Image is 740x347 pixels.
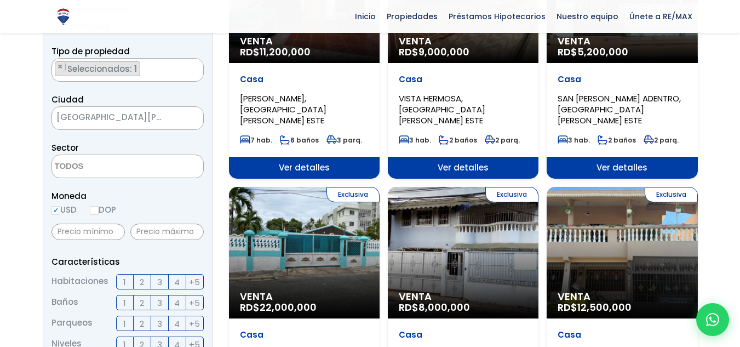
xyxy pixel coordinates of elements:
span: SANTO DOMINGO ESTE [51,106,204,130]
span: 3 parq. [326,135,362,145]
button: Remove item [55,62,66,72]
span: +5 [189,296,200,310]
span: 3 [157,317,162,331]
p: Casa [399,329,527,340]
button: Remove all items [176,110,192,127]
span: 4 [174,296,180,310]
span: RD$ [558,45,628,59]
span: 2 baños [598,135,636,145]
span: Venta [240,36,369,47]
input: DOP [90,206,99,215]
span: Ver detalles [388,157,538,179]
span: 1 [123,275,126,289]
p: Casa [240,329,369,340]
span: 3 [157,275,162,289]
p: Características [51,255,204,269]
span: 22,000,000 [260,300,317,314]
span: 2 parq. [644,135,679,145]
span: 1 [123,317,126,331]
img: Logo de REMAX [54,7,73,26]
button: Remove all items [191,61,198,72]
span: 6 baños [280,135,319,145]
span: Venta [558,291,686,302]
span: 3 hab. [399,135,431,145]
span: 2 parq. [485,135,520,145]
label: DOP [90,203,116,217]
span: Habitaciones [51,274,108,289]
span: 4 [174,317,180,331]
textarea: Search [52,59,58,82]
textarea: Search [52,155,158,179]
span: 5,200,000 [577,45,628,59]
span: Venta [240,291,369,302]
input: Precio mínimo [51,224,125,240]
span: Tipo de propiedad [51,45,130,57]
span: Venta [399,291,527,302]
p: Casa [240,74,369,85]
li: CASA [55,61,140,76]
span: 2 [140,296,144,310]
span: Seleccionados: 1 [66,63,140,75]
span: 8,000,000 [418,300,470,314]
span: 1 [123,296,126,310]
span: 12,500,000 [577,300,632,314]
span: × [58,62,63,72]
span: Venta [399,36,527,47]
span: +5 [189,275,200,289]
span: Moneda [51,189,204,203]
span: 11,200,000 [260,45,311,59]
p: Casa [558,74,686,85]
span: Únete a RE/MAX [624,8,698,25]
span: Nuestro equipo [551,8,624,25]
span: 2 [140,317,144,331]
span: 4 [174,275,180,289]
span: VISTA HERMOSA, [GEOGRAPHIC_DATA][PERSON_NAME] ESTE [399,93,485,126]
span: 7 hab. [240,135,272,145]
span: Baños [51,295,78,310]
span: Ver detalles [229,157,380,179]
span: Inicio [349,8,381,25]
span: Ciudad [51,94,84,105]
span: RD$ [399,45,469,59]
span: Exclusiva [645,187,698,202]
input: USD [51,206,60,215]
label: USD [51,203,77,217]
span: 2 baños [439,135,477,145]
p: Casa [558,329,686,340]
span: 3 hab. [558,135,590,145]
span: Préstamos Hipotecarios [443,8,551,25]
span: SAN [PERSON_NAME] ADENTRO, [GEOGRAPHIC_DATA][PERSON_NAME] ESTE [558,93,681,126]
p: Casa [399,74,527,85]
span: RD$ [240,300,317,314]
span: RD$ [399,300,470,314]
span: 9,000,000 [418,45,469,59]
span: SANTO DOMINGO ESTE [52,110,176,125]
span: RD$ [240,45,311,59]
span: Sector [51,142,79,153]
span: 2 [140,275,144,289]
span: × [187,113,192,123]
span: 3 [157,296,162,310]
input: Precio máximo [130,224,204,240]
span: Parqueos [51,316,93,331]
span: [PERSON_NAME], [GEOGRAPHIC_DATA][PERSON_NAME] ESTE [240,93,326,126]
span: RD$ [558,300,632,314]
span: Venta [558,36,686,47]
span: × [192,62,197,72]
span: Exclusiva [326,187,380,202]
span: Ver detalles [547,157,697,179]
span: +5 [189,317,200,331]
span: Propiedades [381,8,443,25]
span: Exclusiva [485,187,538,202]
